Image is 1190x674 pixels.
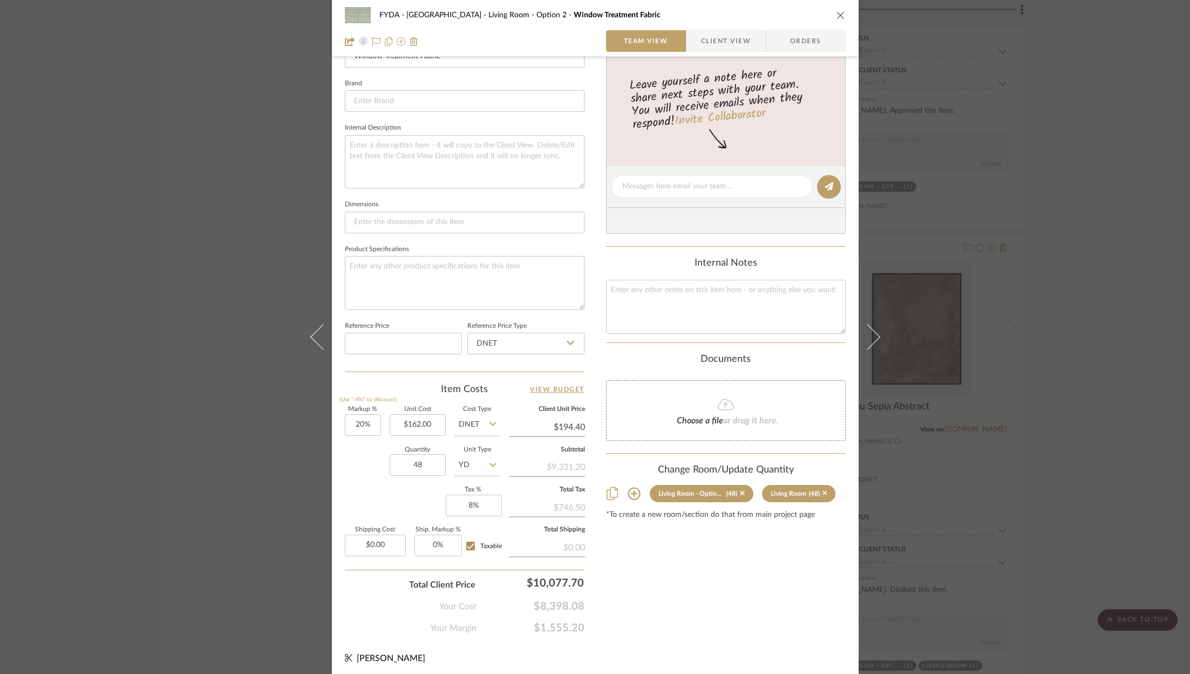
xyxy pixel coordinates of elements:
input: Enter Brand [345,90,584,112]
span: Window Treatment Fabric [574,11,661,19]
label: Product Specifications [345,247,409,252]
label: Quantity [390,447,446,453]
label: Subtotal [509,447,585,453]
label: Unit Type [454,447,500,453]
img: Remove from project [410,37,418,46]
div: $0.00 [509,537,585,556]
span: FYDA - [GEOGRAPHIC_DATA] [379,11,488,19]
label: Total Tax [509,487,585,493]
label: Cost Type [454,407,500,412]
label: Client Unit Price [509,407,585,412]
span: Your Cost [439,600,477,613]
span: Taxable [480,543,502,549]
img: 5880c216-7d58-4021-a87e-9d9d571d84c7_48x40.jpg [345,4,371,26]
label: Ship. Markup % [414,527,462,533]
div: Leave yourself a note here or share next steps with your team. You will receive emails when they ... [604,62,847,134]
button: close [836,10,846,20]
div: (48) [726,490,737,497]
label: Total Shipping [509,527,585,533]
span: [PERSON_NAME] [357,654,425,663]
div: Living Room [771,490,806,497]
label: Internal Description [345,125,401,131]
div: (48) [809,490,820,497]
label: Dimensions [345,202,378,207]
div: Internal Notes [606,258,846,269]
span: Team View [624,30,668,52]
a: View Budget [530,383,584,396]
span: or drag it here. [723,416,778,425]
span: Living Room - Option 2 [488,11,574,19]
span: $1,555.20 [477,622,584,635]
div: Documents [606,354,846,366]
a: Invite Collaborator [674,104,766,131]
span: $8,398.08 [477,600,584,613]
div: Change Room/Update Quantity [606,464,846,476]
span: Choose a file [677,416,723,425]
div: $9,331.20 [509,456,585,476]
span: Your Margin [430,622,477,635]
input: Enter the dimensions of this item [345,212,584,233]
span: Orders [778,30,833,52]
div: *To create a new room/section do that from main project page [606,511,846,520]
label: Reference Price [345,323,389,329]
span: Total Client Price [409,578,475,591]
label: Brand [345,81,362,86]
label: Unit Cost [390,407,446,412]
div: Item Costs [345,383,584,396]
label: Markup % [345,407,381,412]
span: Client View [701,30,751,52]
label: Reference Price Type [467,323,527,329]
div: $10,077.70 [481,572,589,594]
div: Living Room - Option 2 [658,490,724,497]
label: Tax % [446,487,500,493]
div: $746.50 [509,497,585,516]
label: Shipping Cost [345,527,406,533]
